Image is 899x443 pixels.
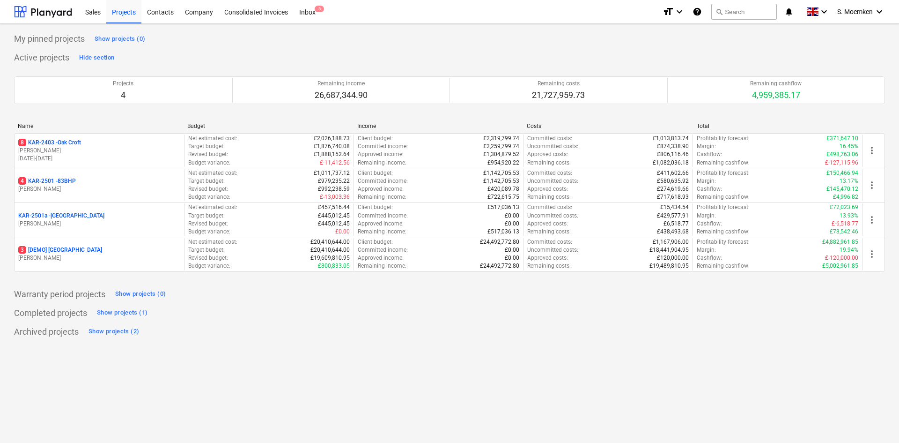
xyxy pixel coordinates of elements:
i: keyboard_arrow_down [674,6,685,17]
p: Remaining costs : [527,159,571,167]
div: Show projects (1) [97,308,147,318]
p: [DEMO] [GEOGRAPHIC_DATA] [18,246,102,254]
p: £145,470.12 [826,185,858,193]
p: £-6,518.77 [832,220,858,228]
span: S. Moemken [837,8,873,15]
p: £1,082,036.18 [653,159,689,167]
p: [DATE] - [DATE] [18,155,180,163]
p: £-13,003.36 [320,193,350,201]
p: KAR-2403 - Oak Croft [18,139,81,147]
p: £-120,000.00 [825,254,858,262]
p: £445,012.45 [318,212,350,220]
p: £19,489,810.95 [649,262,689,270]
div: Income [357,123,519,129]
p: Client budget : [358,135,393,143]
p: £1,304,879.52 [483,150,519,158]
p: Client budget : [358,203,393,211]
p: £517,036.13 [487,203,519,211]
span: more_vert [866,145,877,156]
p: Target budget : [188,246,225,254]
div: Hide section [79,53,114,63]
div: 4KAR-2501 -83BHP[PERSON_NAME] [18,177,180,193]
p: Approved costs : [527,150,568,158]
p: Budget variance : [188,193,230,201]
p: Target budget : [188,143,225,150]
div: 3[DEMO] [GEOGRAPHIC_DATA][PERSON_NAME] [18,246,180,262]
p: Active projects [14,52,69,63]
p: £5,002,961.85 [822,262,858,270]
p: £0.00 [505,246,519,254]
p: Budget variance : [188,262,230,270]
div: Total [697,123,859,129]
p: Net estimated cost : [188,203,237,211]
i: notifications [784,6,794,17]
span: more_vert [866,214,877,225]
p: £4,996.82 [833,193,858,201]
p: £874,338.90 [657,143,689,150]
p: Committed income : [358,246,408,254]
p: Profitability forecast : [697,238,750,246]
p: £1,167,906.00 [653,238,689,246]
p: £15,434.54 [660,203,689,211]
p: Budget variance : [188,228,230,236]
p: Remaining income : [358,228,406,236]
p: 4 [113,90,133,101]
p: Client budget : [358,169,393,177]
p: Uncommitted costs : [527,143,578,150]
p: 21,727,959.73 [532,90,585,101]
p: Revised budget : [188,254,228,262]
p: Archived projects [14,326,79,338]
p: Profitability forecast : [697,135,750,143]
p: Approved income : [358,150,404,158]
p: £0.00 [505,220,519,228]
p: £150,466.94 [826,169,858,177]
p: [PERSON_NAME] [18,220,180,228]
button: Hide section [77,50,117,65]
div: 8KAR-2403 -Oak Croft[PERSON_NAME][DATE]-[DATE] [18,139,180,163]
p: £0.00 [505,254,519,262]
p: £517,036.13 [487,228,519,236]
p: £1,013,813.74 [653,135,689,143]
p: £371,647.10 [826,135,858,143]
p: £2,026,188.73 [314,135,350,143]
p: £457,516.44 [318,203,350,211]
p: Remaining cashflow : [697,159,750,167]
p: 19.94% [840,246,858,254]
p: [PERSON_NAME] [18,147,180,155]
p: £580,635.92 [657,177,689,185]
p: KAR-2501a - [GEOGRAPHIC_DATA] [18,212,104,220]
div: Costs [527,123,689,129]
p: Committed costs : [527,203,572,211]
p: Remaining costs [532,80,585,88]
p: Uncommitted costs : [527,246,578,254]
p: Approved costs : [527,220,568,228]
p: £800,833.05 [318,262,350,270]
p: Approved income : [358,220,404,228]
p: 16.45% [840,143,858,150]
p: £20,410,644.00 [310,246,350,254]
p: [PERSON_NAME] [18,185,180,193]
button: Show projects (0) [113,287,168,302]
p: 26,687,344.90 [315,90,368,101]
button: Show projects (0) [92,31,147,46]
p: Approved income : [358,254,404,262]
p: Remaining costs : [527,228,571,236]
p: [PERSON_NAME] [18,254,180,262]
p: £1,888,152.64 [314,150,350,158]
p: £78,542.46 [830,228,858,236]
p: Remaining cashflow : [697,228,750,236]
p: Remaining costs : [527,262,571,270]
p: Revised budget : [188,150,228,158]
p: Margin : [697,246,716,254]
p: Uncommitted costs : [527,212,578,220]
p: £498,763.06 [826,150,858,158]
p: £2,319,799.74 [483,135,519,143]
button: Show projects (1) [95,306,150,321]
p: Budget variance : [188,159,230,167]
p: Profitability forecast : [697,169,750,177]
p: £24,492,772.80 [480,262,519,270]
p: Committed income : [358,212,408,220]
p: £1,876,740.08 [314,143,350,150]
p: Committed costs : [527,169,572,177]
p: Cashflow : [697,220,722,228]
